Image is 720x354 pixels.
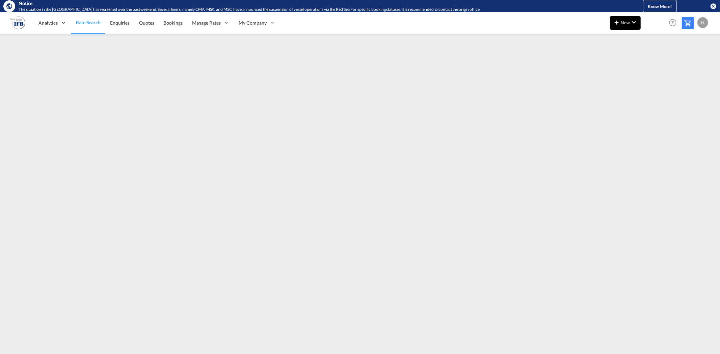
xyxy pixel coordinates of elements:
button: icon-close-circle [710,3,717,9]
div: Help [667,17,682,29]
img: b628ab10256c11eeb52753acbc15d091.png [10,15,25,30]
span: Know More! [648,4,672,9]
a: Enquiries [105,12,134,34]
a: Rate Search [71,12,105,34]
span: Analytics [38,20,58,26]
md-icon: icon-plus 400-fg [613,18,621,26]
span: Bookings [164,20,183,26]
md-icon: icon-earth [6,3,13,9]
div: Manage Rates [187,12,234,34]
a: Quotes [134,12,159,34]
button: icon-plus 400-fgNewicon-chevron-down [610,16,641,30]
span: Manage Rates [192,20,221,26]
div: H [697,17,708,28]
span: Rate Search [76,20,101,25]
span: Enquiries [110,20,130,26]
div: The situation in the Red Sea has worsened over the past weekend. Several liners, namely CMA, MSK,... [19,7,610,12]
div: My Company [234,12,280,34]
md-icon: icon-chevron-down [630,18,638,26]
div: Analytics [34,12,71,34]
span: My Company [239,20,267,26]
span: New [613,20,638,25]
span: Quotes [139,20,154,26]
span: Help [667,17,678,28]
a: Bookings [159,12,187,34]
